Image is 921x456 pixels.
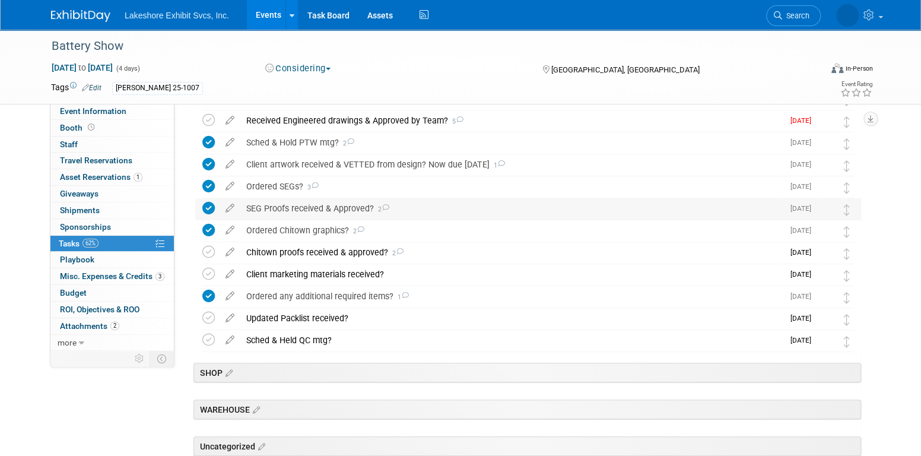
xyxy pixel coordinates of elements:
a: Search [766,5,821,26]
a: edit [220,291,240,302]
img: MICHELLE MOYA [817,114,833,129]
span: [DATE] [790,182,817,191]
i: Move task [844,270,850,281]
div: Event Rating [840,81,872,87]
a: edit [220,181,240,192]
span: Lakeshore Exhibit Svcs, Inc. [125,11,229,20]
i: Move task [844,226,850,237]
span: Playbook [60,255,94,264]
a: more [50,335,174,351]
i: Move task [844,182,850,194]
a: Attachments2 [50,318,174,334]
a: Edit sections [255,440,265,452]
span: [DATE] [790,160,817,169]
span: [GEOGRAPHIC_DATA], [GEOGRAPHIC_DATA] [551,65,699,74]
img: MICHELLE MOYA [817,136,833,151]
span: 2 [110,321,119,330]
span: 62% [82,239,99,248]
a: Booth [50,120,174,136]
span: Booth [60,123,97,132]
span: Misc. Expenses & Credits [60,271,164,281]
span: [DATE] [790,336,817,344]
span: [DATE] [790,116,817,125]
img: Format-Inperson.png [831,64,843,73]
span: [DATE] [DATE] [51,62,113,73]
div: In-Person [845,64,873,73]
div: Ordered any additional required items? [240,286,783,306]
div: Client marketing materials received? [240,264,783,284]
div: [PERSON_NAME] 25-1007 [112,82,203,94]
div: Client artwork received & VETTED from design? Now due [DATE] [240,154,783,175]
a: edit [220,137,240,148]
a: Staff [50,137,174,153]
i: Move task [844,138,850,150]
button: Considering [261,62,335,75]
span: [DATE] [790,270,817,278]
a: Misc. Expenses & Credits3 [50,268,174,284]
span: [DATE] [790,226,817,235]
a: Playbook [50,252,174,268]
span: Giveaways [60,189,99,198]
a: Edit sections [223,366,233,378]
a: Giveaways [50,186,174,202]
span: 1 [134,173,142,182]
span: [DATE] [790,138,817,147]
i: Move task [844,204,850,216]
span: Staff [60,140,78,149]
img: MICHELLE MOYA [817,268,833,283]
img: MICHELLE MOYA [817,290,833,305]
img: MICHELLE MOYA [817,246,833,261]
span: 2 [374,205,389,213]
a: Shipments [50,202,174,218]
span: 2 [349,227,364,235]
span: Search [782,11,809,20]
img: MICHELLE MOYA [817,158,833,173]
a: Travel Reservations [50,153,174,169]
span: ROI, Objectives & ROO [60,305,139,314]
td: Tags [51,81,101,95]
span: 1 [393,293,409,301]
img: MICHELLE MOYA [836,4,859,27]
a: ROI, Objectives & ROO [50,302,174,318]
div: Battery Show [47,36,803,57]
div: Sched & Hold PTW mtg? [240,132,783,153]
span: Shipments [60,205,100,215]
div: Updated Packlist received? [240,308,783,328]
a: edit [220,115,240,126]
a: edit [220,225,240,236]
span: 3 [155,272,164,281]
span: Budget [60,288,87,297]
a: Tasks62% [50,236,174,252]
span: to [77,63,88,72]
span: 2 [339,140,354,147]
i: Move task [844,292,850,303]
img: MICHELLE MOYA [817,180,833,195]
a: Asset Reservations1 [50,169,174,185]
div: Chitown proofs received & approved? [240,242,783,262]
span: [DATE] [790,314,817,322]
span: Event Information [60,106,126,116]
a: Edit [82,84,101,92]
div: SHOP [193,363,861,382]
span: Travel Reservations [60,156,132,165]
i: Move task [844,248,850,259]
div: Sched & Held QC mtg? [240,330,783,350]
div: Ordered SEGs? [240,176,783,197]
span: 1 [490,161,505,169]
div: Ordered Chitown graphics? [240,220,783,240]
span: 5 [448,118,463,125]
img: MICHELLE MOYA [817,334,833,349]
div: SEG Proofs received & Approved? [240,198,783,218]
span: Tasks [59,239,99,248]
a: Event Information [50,103,174,119]
span: Asset Reservations [60,172,142,182]
img: MICHELLE MOYA [817,312,833,327]
a: edit [220,159,240,170]
span: (4 days) [115,65,140,72]
i: Move task [844,336,850,347]
a: edit [220,269,240,280]
td: Personalize Event Tab Strip [129,351,150,366]
td: Toggle Event Tabs [150,351,174,366]
i: Move task [844,314,850,325]
i: Move task [844,160,850,172]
